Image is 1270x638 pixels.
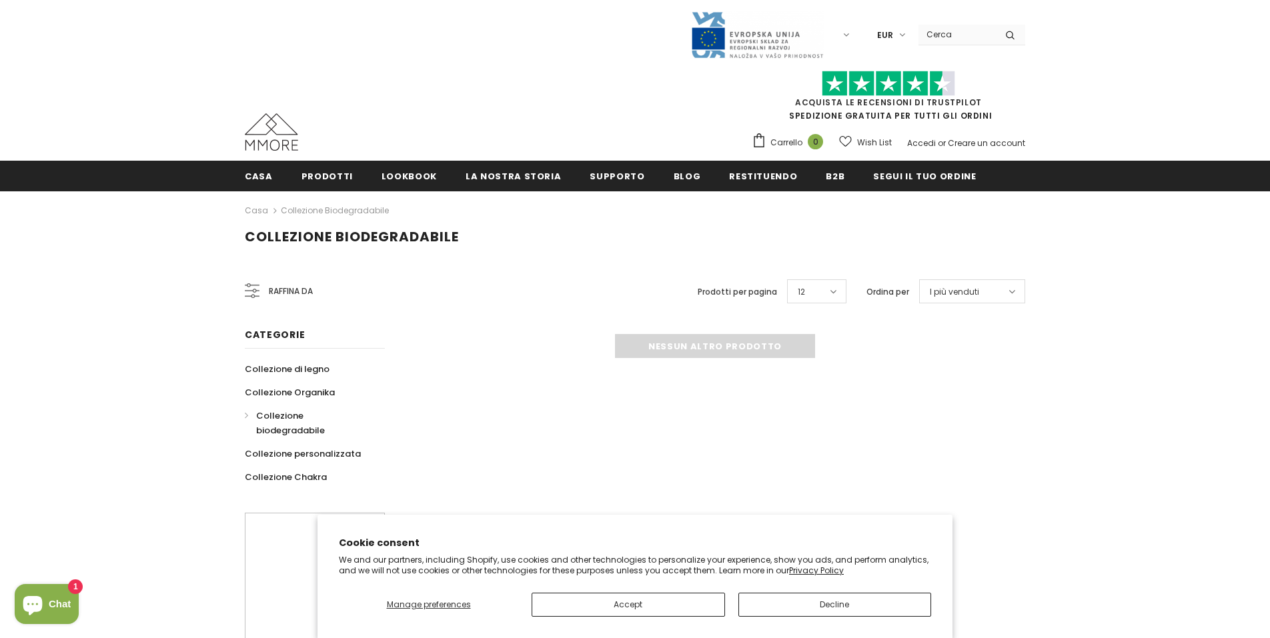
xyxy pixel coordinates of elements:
[245,381,335,404] a: Collezione Organika
[245,442,361,465] a: Collezione personalizzata
[752,77,1025,121] span: SPEDIZIONE GRATUITA PER TUTTI GLI ORDINI
[590,170,644,183] span: supporto
[245,227,459,246] span: Collezione biodegradabile
[770,136,802,149] span: Carrello
[918,25,995,44] input: Search Site
[873,161,976,191] a: Segui il tuo ordine
[866,285,909,299] label: Ordina per
[245,386,335,399] span: Collezione Organika
[245,465,327,489] a: Collezione Chakra
[245,404,370,442] a: Collezione biodegradabile
[738,593,932,617] button: Decline
[269,284,313,299] span: Raffina da
[839,131,892,154] a: Wish List
[873,170,976,183] span: Segui il tuo ordine
[729,161,797,191] a: Restituendo
[245,161,273,191] a: Casa
[948,137,1025,149] a: Creare un account
[339,536,931,550] h2: Cookie consent
[808,134,823,149] span: 0
[382,170,437,183] span: Lookbook
[245,170,273,183] span: Casa
[245,363,330,375] span: Collezione di legno
[857,136,892,149] span: Wish List
[798,285,805,299] span: 12
[466,170,561,183] span: La nostra storia
[245,357,330,381] a: Collezione di legno
[245,203,268,219] a: Casa
[301,170,353,183] span: Prodotti
[11,584,83,627] inbox-online-store-chat: Shopify online store chat
[822,71,955,97] img: Fidati di Pilot Stars
[789,565,844,576] a: Privacy Policy
[245,113,298,151] img: Casi MMORE
[532,593,725,617] button: Accept
[938,137,946,149] span: or
[826,161,844,191] a: B2B
[301,161,353,191] a: Prodotti
[590,161,644,191] a: supporto
[387,599,471,610] span: Manage preferences
[245,447,361,460] span: Collezione personalizzata
[877,29,893,42] span: EUR
[690,29,824,40] a: Javni Razpis
[907,137,936,149] a: Accedi
[382,161,437,191] a: Lookbook
[698,285,777,299] label: Prodotti per pagina
[729,170,797,183] span: Restituendo
[752,133,830,153] a: Carrello 0
[674,170,701,183] span: Blog
[930,285,979,299] span: I più venduti
[339,555,931,575] p: We and our partners, including Shopify, use cookies and other technologies to personalize your ex...
[281,205,389,216] a: Collezione biodegradabile
[339,593,518,617] button: Manage preferences
[466,161,561,191] a: La nostra storia
[674,161,701,191] a: Blog
[826,170,844,183] span: B2B
[256,409,325,437] span: Collezione biodegradabile
[245,328,305,341] span: Categorie
[690,11,824,59] img: Javni Razpis
[245,471,327,483] span: Collezione Chakra
[795,97,982,108] a: Acquista le recensioni di TrustPilot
